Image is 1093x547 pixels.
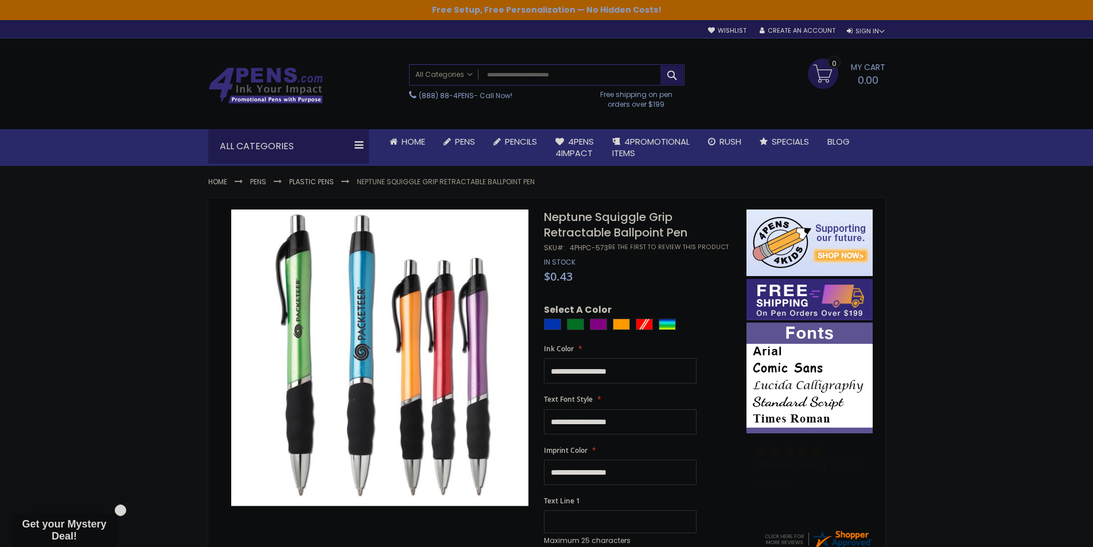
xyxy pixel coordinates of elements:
a: Wishlist [708,26,746,35]
a: All Categories [410,65,479,84]
span: Rush [719,135,741,148]
div: Free shipping on pen orders over $199 [588,86,684,108]
a: Home [380,129,434,154]
span: Imprint Color [544,445,588,455]
span: $0.43 [544,269,573,284]
div: Orange [613,319,630,330]
a: 4Pens4impact [546,129,603,166]
img: Free shipping on orders over $199 [746,279,873,320]
span: Neptune Squiggle Grip Retractable Ballpoint Pen [544,209,687,240]
span: Specials [772,135,809,148]
div: Get your Mystery Deal!Close teaser [11,514,117,547]
a: (888) 88-4PENS [419,91,474,100]
div: Purple [590,319,607,330]
span: Text Line 1 [544,496,580,506]
span: Home [402,135,425,148]
a: Home [208,177,227,187]
a: Be the first to review this product [608,243,729,251]
span: 0 [832,58,837,69]
a: Create an Account [760,26,835,35]
div: Green [567,319,584,330]
span: [GEOGRAPHIC_DATA] [846,460,930,471]
span: Get your Mystery Deal! [22,518,106,542]
a: Rush [699,129,750,154]
span: Blog [827,135,850,148]
img: font-personalization-examples [746,323,873,433]
img: 4Pens Custom Pens and Promotional Products [208,67,323,104]
span: 4Pens 4impact [555,135,594,159]
span: - , [830,460,930,471]
a: Pens [434,129,484,154]
span: Select A Color [544,304,612,319]
span: - Call Now! [419,91,512,100]
span: In stock [544,257,575,267]
button: Close teaser [115,505,126,516]
a: Pencils [484,129,546,154]
span: [PERSON_NAME] [754,460,830,471]
span: Pencils [505,135,537,148]
div: Blue [544,319,561,330]
img: 4pens 4 kids [746,210,873,276]
a: Specials [750,129,818,154]
div: Sign In [847,27,885,36]
a: Blog [818,129,859,154]
span: Ink Color [544,344,574,354]
a: Plastic Pens [289,177,334,187]
a: Pens [250,177,266,187]
span: 0.00 [858,73,878,87]
div: Fantastic [754,478,866,503]
div: 4PHPC-573 [570,243,608,253]
div: All Categories [208,129,369,164]
span: All Categories [415,70,473,79]
span: 4PROMOTIONAL ITEMS [612,135,690,159]
div: Availability [544,258,575,267]
a: 4PROMOTIONALITEMS [603,129,699,166]
a: 0.00 0 [808,59,885,87]
span: Pens [455,135,475,148]
p: Maximum 25 characters [544,536,697,545]
img: Neptune Squiggle Grip Retractable Ballpoint Pen [231,208,529,506]
span: Text Font Style [544,394,593,404]
strong: SKU [544,243,565,253]
div: Assorted [659,319,676,330]
li: Neptune Squiggle Grip Retractable Ballpoint Pen [357,177,535,187]
span: NJ [835,460,844,471]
